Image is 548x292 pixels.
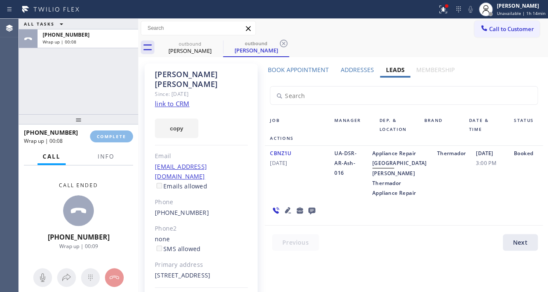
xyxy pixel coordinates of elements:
div: Dep. & Location [374,116,419,134]
span: [PERSON_NAME] Thermador Appliance Repair [372,170,416,197]
div: [STREET_ADDRESS] [155,271,248,280]
label: Membership [416,66,455,74]
div: outbound [224,40,288,46]
span: Wrap up | 00:08 [24,137,63,145]
div: [PERSON_NAME] [158,47,222,55]
input: Search [141,21,255,35]
button: Hang up [105,268,124,287]
button: Mute [464,3,476,15]
label: Book Appointment [268,66,329,74]
a: [PHONE_NUMBER] [155,208,209,217]
div: Brand [419,116,464,134]
button: ALL TASKS [19,19,72,29]
span: [PHONE_NUMBER] [24,128,78,136]
span: CBNZ1U [270,150,291,157]
button: Info [93,148,119,165]
div: [DATE] [471,148,509,198]
div: Job [265,116,329,134]
label: Addresses [341,66,374,74]
div: Actions [265,134,322,143]
button: Call to Customer [474,21,539,37]
button: Open dialpad [81,268,100,287]
div: Primary address [155,260,248,270]
div: Status [509,116,543,134]
div: Thermador [432,148,471,198]
span: Unavailable | 1h 14min [497,10,545,16]
span: 3:00 PM [476,158,504,168]
a: link to CRM [155,99,189,108]
span: Wrap up | 00:09 [59,243,98,250]
div: [PERSON_NAME] [497,2,545,9]
button: Mute [33,268,52,287]
div: outbound [158,40,222,47]
div: Since: [DATE] [155,89,248,99]
div: Email [155,151,248,161]
span: [PHONE_NUMBER] [48,232,110,242]
span: Info [98,153,114,160]
button: Open directory [57,268,76,287]
span: [PHONE_NUMBER] [43,31,90,38]
a: [EMAIL_ADDRESS][DOMAIN_NAME] [155,162,207,180]
div: Booked [509,148,543,198]
div: Phone2 [155,224,248,234]
span: COMPLETE [97,133,126,139]
div: UA-DSR-AR-Ash-016 [329,148,367,198]
div: [PERSON_NAME] [PERSON_NAME] [155,69,248,89]
span: Wrap up | 00:08 [43,39,76,45]
button: copy [155,119,198,138]
span: ALL TASKS [24,21,55,27]
span: Call [43,153,61,160]
input: Search [270,87,537,104]
button: Call [38,148,66,165]
div: Phone [155,197,248,207]
div: Manager [329,116,374,134]
div: [PERSON_NAME] [224,46,288,54]
span: [DATE] [270,158,324,168]
span: Appliance Repair [GEOGRAPHIC_DATA] [372,150,427,167]
label: Emails allowed [155,182,207,190]
span: Call ended [59,182,98,189]
input: Emails allowed [157,183,162,188]
label: Leads [386,66,404,74]
div: Elizabeth Pasternak [224,38,288,56]
input: SMS allowed [157,246,162,251]
span: Call to Customer [489,25,534,33]
button: COMPLETE [90,130,133,142]
div: Elizabeth Pasternak [158,38,222,57]
label: SMS allowed [155,245,200,253]
div: Date & Time [464,116,508,134]
div: none [155,234,248,254]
